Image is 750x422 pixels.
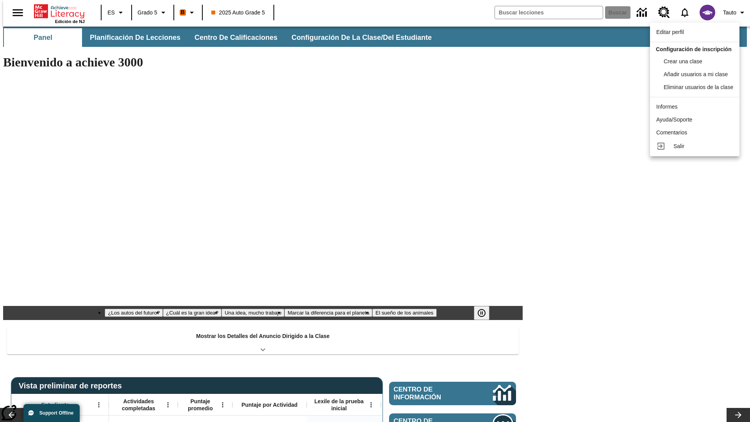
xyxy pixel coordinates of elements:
span: Informes [656,104,677,110]
span: Crear una clase [664,58,702,64]
span: Editar perfil [656,29,684,35]
span: Configuración de inscripción [656,46,732,52]
span: Añadir usuarios a mi clase [664,71,728,77]
span: Salir [673,143,684,149]
span: Eliminar usuarios de la clase [664,84,733,90]
span: Comentarios [656,129,687,136]
span: Ayuda/Soporte [656,116,692,123]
